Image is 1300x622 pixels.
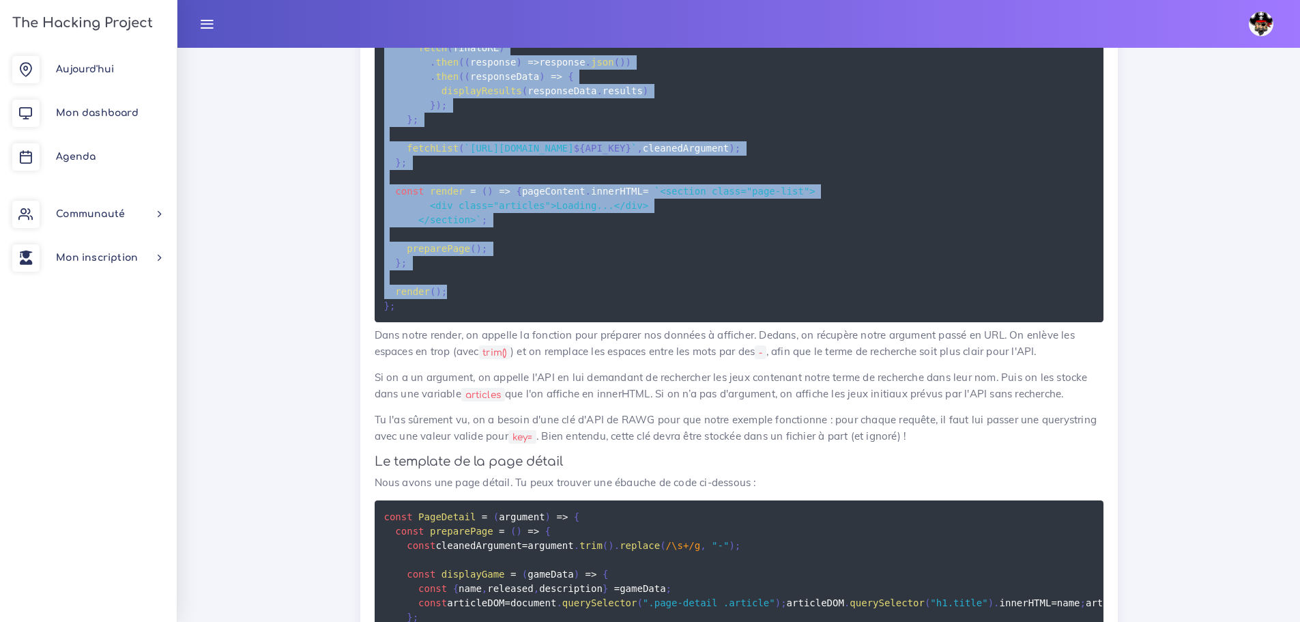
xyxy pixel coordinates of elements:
[459,142,464,153] span: (
[522,85,528,96] span: (
[482,242,487,253] span: ;
[556,511,568,522] span: =>
[603,583,608,594] span: }
[470,185,476,196] span: =
[499,185,510,196] span: =>
[579,540,603,551] span: trim
[487,185,493,196] span: )
[413,113,418,124] span: ;
[435,70,459,81] span: then
[442,99,447,110] span: ;
[516,526,521,537] span: )
[689,540,694,551] span: /
[528,569,573,580] span: gameData
[430,56,435,67] span: .
[568,70,573,81] span: {
[608,540,613,551] span: )
[654,185,660,196] span: `
[465,56,470,67] span: (
[407,142,459,153] span: fetchList
[465,142,470,153] span: `
[459,56,464,67] span: (
[375,454,1103,469] h4: Le template de la page détail
[988,597,994,608] span: )
[671,540,689,551] span: \s+
[574,142,586,153] span: ${
[56,152,96,162] span: Agenda
[390,300,395,311] span: ;
[407,242,470,253] span: preparePage
[534,583,539,594] span: ,
[395,285,430,296] span: render
[508,430,536,444] code: key=
[430,185,465,196] span: render
[562,597,637,608] span: querySelector
[614,583,620,594] span: =
[442,85,522,96] span: displayResults
[375,412,1103,444] p: Tu l'as sûrement vu, on a besoin d'une clé d'API de RAWG pour que notre exemple fonctionne : pour...
[56,64,114,74] span: Aujourd'hui
[470,242,476,253] span: (
[493,511,499,522] span: (
[1051,597,1056,608] span: =
[430,526,493,537] span: preparePage
[930,597,987,608] span: "h1.title"
[430,285,435,296] span: (
[695,540,700,551] span: g
[700,540,706,551] span: ,
[631,142,637,153] span: `
[435,285,441,296] span: )
[666,540,671,551] span: /
[401,156,407,167] span: ;
[620,540,660,551] span: replace
[435,56,459,67] span: then
[482,511,487,522] span: =
[637,142,642,153] span: ,
[418,583,447,594] span: const
[614,540,620,551] span: .
[56,253,138,263] span: Mon inscription
[499,511,545,522] span: argument
[482,185,487,196] span: (
[470,70,539,81] span: responseData
[395,185,424,196] span: const
[375,327,1103,360] p: Dans notre render, on appelle la fonction pour préparer nos données à afficher. Dedans, on récupè...
[418,511,476,522] span: PageDetail
[755,345,766,360] code: -
[735,540,740,551] span: ;
[384,511,413,522] span: const
[510,526,516,537] span: (
[1249,12,1273,36] img: avatar
[516,56,521,67] span: )
[476,242,481,253] span: )
[994,597,999,608] span: .
[660,540,665,551] span: (
[574,540,579,551] span: .
[516,185,521,196] span: {
[418,597,447,608] span: const
[482,214,487,225] span: ;
[395,156,401,167] span: }
[586,569,597,580] span: =>
[375,369,1103,402] p: Si on a un argument, on appelle l'API en lui demandant de rechercher les jeux contenant notre ter...
[8,16,153,31] h3: The Hacking Project
[407,569,435,580] span: const
[586,142,626,153] span: API_KEY
[528,526,539,537] span: =>
[637,597,642,608] span: (
[384,185,815,225] span: <section class="page-list"> <div class="articles">Loading...</div> </section>
[712,540,729,551] span: "-"
[476,214,481,225] span: `
[545,526,551,537] span: {
[430,99,435,110] span: }
[461,388,505,402] code: articles
[395,257,401,268] span: }
[522,569,528,580] span: (
[586,185,591,196] span: .
[407,540,435,551] span: const
[470,142,574,153] span: [URL][DOMAIN_NAME]
[479,345,510,360] code: trim()
[510,569,516,580] span: =
[1080,597,1086,608] span: ;
[643,85,648,96] span: )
